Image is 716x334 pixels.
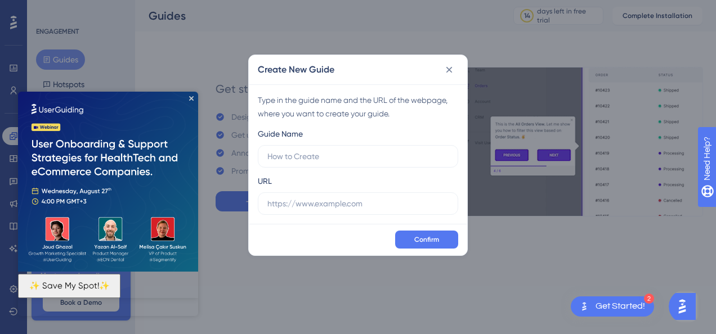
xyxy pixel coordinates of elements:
div: Guide Name [258,127,303,141]
div: URL [258,174,272,188]
input: How to Create [267,150,449,163]
h2: Create New Guide [258,63,334,76]
div: Type in the guide name and the URL of the webpage, where you want to create your guide. [258,93,458,120]
iframe: UserGuiding AI Assistant Launcher [669,290,702,323]
span: Confirm [414,235,439,244]
div: 2 [644,294,654,304]
div: Close Preview [171,4,176,9]
span: Need Help? [26,3,70,16]
div: Open Get Started! checklist, remaining modules: 2 [571,296,654,317]
div: Get Started! [596,300,645,313]
input: https://www.example.com [267,197,449,210]
img: launcher-image-alternative-text [578,300,591,313]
